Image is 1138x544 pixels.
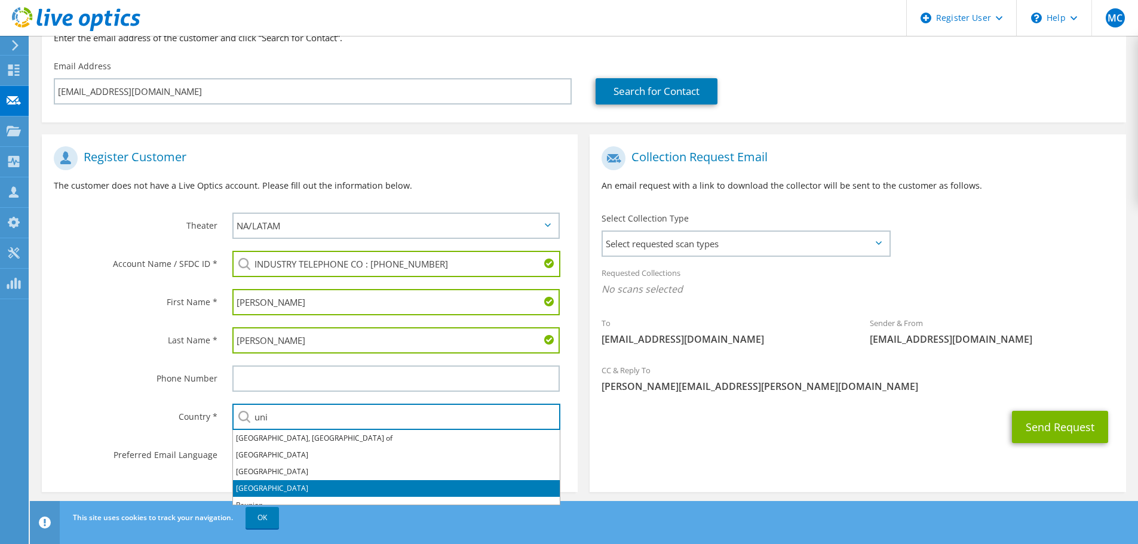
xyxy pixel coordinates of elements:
li: [GEOGRAPHIC_DATA] [233,447,560,463]
p: The customer does not have a Live Optics account. Please fill out the information below. [54,179,566,192]
svg: \n [1031,13,1042,23]
h1: Register Customer [54,146,560,170]
span: Select requested scan types [603,232,889,256]
span: This site uses cookies to track your navigation. [73,512,233,523]
div: To [590,311,858,352]
span: [EMAIL_ADDRESS][DOMAIN_NAME] [870,333,1114,346]
h3: Enter the email address of the customer and click “Search for Contact”. [54,31,1114,44]
label: Country * [54,404,217,423]
h1: Collection Request Email [602,146,1108,170]
label: Email Address [54,60,111,72]
div: CC & Reply To [590,358,1125,399]
div: Sender & From [858,311,1126,352]
label: Account Name / SFDC ID * [54,251,217,270]
span: MC [1106,8,1125,27]
li: [GEOGRAPHIC_DATA] [233,480,560,497]
span: [PERSON_NAME][EMAIL_ADDRESS][PERSON_NAME][DOMAIN_NAME] [602,380,1114,393]
label: First Name * [54,289,217,308]
p: An email request with a link to download the collector will be sent to the customer as follows. [602,179,1114,192]
label: Preferred Email Language [54,442,217,461]
button: Send Request [1012,411,1108,443]
label: Select Collection Type [602,213,689,225]
span: [EMAIL_ADDRESS][DOMAIN_NAME] [602,333,846,346]
li: Reunion [233,497,560,514]
div: Requested Collections [590,260,1125,305]
span: No scans selected [602,282,1114,296]
a: Search for Contact [596,78,717,105]
label: Last Name * [54,327,217,346]
li: [GEOGRAPHIC_DATA], [GEOGRAPHIC_DATA] of [233,430,560,447]
li: [GEOGRAPHIC_DATA] [233,463,560,480]
a: OK [246,507,279,528]
label: Phone Number [54,365,217,385]
label: Theater [54,213,217,232]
